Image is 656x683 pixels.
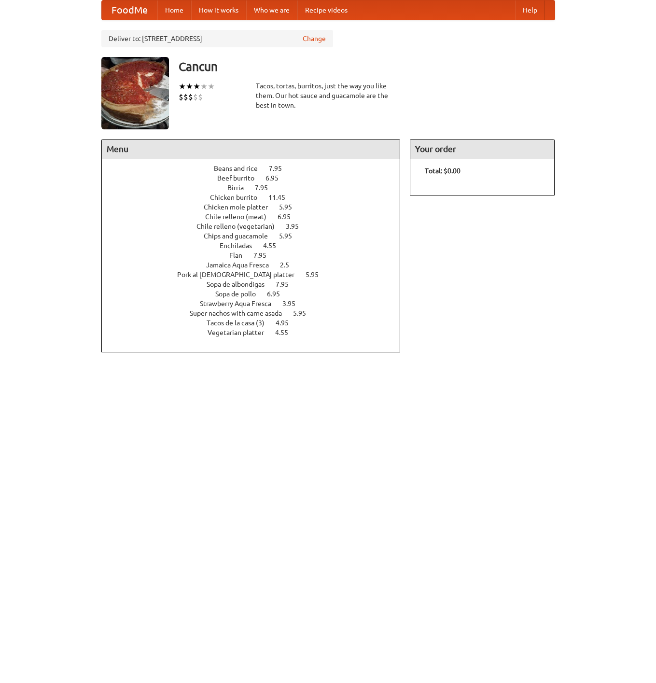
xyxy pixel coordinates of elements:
span: Super nachos with carne asada [190,309,292,317]
span: 2.5 [280,261,299,269]
li: ★ [200,81,208,92]
li: ★ [186,81,193,92]
a: Tacos de la casa (3) 4.95 [207,319,307,327]
a: Chicken mole platter 5.95 [204,203,310,211]
span: 7.95 [276,280,298,288]
a: Super nachos with carne asada 5.95 [190,309,324,317]
li: $ [179,92,183,102]
a: How it works [191,0,246,20]
span: 5.95 [279,232,302,240]
span: Beans and rice [214,165,267,172]
a: Chile relleno (meat) 6.95 [205,213,308,221]
a: Help [515,0,545,20]
span: 5.95 [306,271,328,279]
span: 4.95 [276,319,298,327]
a: Enchiladas 4.55 [220,242,294,250]
span: 3.95 [282,300,305,307]
a: Beef burrito 6.95 [217,174,296,182]
a: Chips and guacamole 5.95 [204,232,310,240]
h4: Menu [102,139,400,159]
a: Pork al [DEMOGRAPHIC_DATA] platter 5.95 [177,271,336,279]
span: Tacos de la casa (3) [207,319,274,327]
div: Deliver to: [STREET_ADDRESS] [101,30,333,47]
span: 4.55 [263,242,286,250]
span: Chicken burrito [210,194,267,201]
li: $ [188,92,193,102]
span: Chile relleno (vegetarian) [196,223,284,230]
span: Beef burrito [217,174,264,182]
a: Beans and rice 7.95 [214,165,300,172]
h3: Cancun [179,57,555,76]
h4: Your order [410,139,554,159]
a: Chile relleno (vegetarian) 3.95 [196,223,317,230]
span: Sopa de pollo [215,290,265,298]
img: angular.jpg [101,57,169,129]
a: Chicken burrito 11.45 [210,194,303,201]
span: 7.95 [253,251,276,259]
span: 6.95 [278,213,300,221]
a: Vegetarian platter 4.55 [208,329,306,336]
span: 3.95 [286,223,308,230]
span: 7.95 [269,165,292,172]
span: Chicken mole platter [204,203,278,211]
span: 4.55 [275,329,298,336]
span: Chips and guacamole [204,232,278,240]
li: ★ [208,81,215,92]
a: Sopa de pollo 6.95 [215,290,298,298]
span: Jamaica Aqua Fresca [206,261,279,269]
span: Strawberry Aqua Fresca [200,300,281,307]
a: Change [303,34,326,43]
span: 11.45 [268,194,295,201]
a: Birria 7.95 [227,184,286,192]
a: Strawberry Aqua Fresca 3.95 [200,300,313,307]
span: Vegetarian platter [208,329,274,336]
span: Pork al [DEMOGRAPHIC_DATA] platter [177,271,304,279]
a: Recipe videos [297,0,355,20]
span: Sopa de albondigas [207,280,274,288]
span: 5.95 [279,203,302,211]
span: 5.95 [293,309,316,317]
div: Tacos, tortas, burritos, just the way you like them. Our hot sauce and guacamole are the best in ... [256,81,401,110]
a: Sopa de albondigas 7.95 [207,280,307,288]
li: $ [198,92,203,102]
span: Birria [227,184,253,192]
a: Flan 7.95 [229,251,284,259]
a: Who we are [246,0,297,20]
a: Home [157,0,191,20]
li: ★ [193,81,200,92]
span: Enchiladas [220,242,262,250]
li: $ [193,92,198,102]
span: Chile relleno (meat) [205,213,276,221]
li: $ [183,92,188,102]
span: 6.95 [267,290,290,298]
li: ★ [179,81,186,92]
a: FoodMe [102,0,157,20]
span: Flan [229,251,252,259]
b: Total: $0.00 [425,167,461,175]
a: Jamaica Aqua Fresca 2.5 [206,261,307,269]
span: 7.95 [255,184,278,192]
span: 6.95 [265,174,288,182]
